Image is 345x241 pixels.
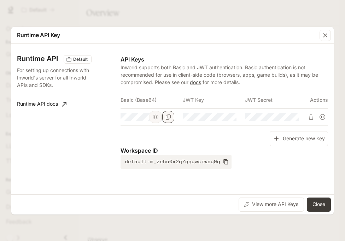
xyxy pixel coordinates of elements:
[307,198,331,212] button: Close
[121,55,328,64] p: API Keys
[307,92,328,108] th: Actions
[121,146,328,155] p: Workspace ID
[162,111,174,123] button: Copy Basic (Base64)
[121,155,232,169] button: default-m_zehu0x2q7gqywskwpy9q
[183,92,245,108] th: JWT Key
[17,31,60,39] p: Runtime API Key
[70,56,90,63] span: Default
[121,92,183,108] th: Basic (Base64)
[17,55,58,62] h3: Runtime API
[317,111,328,123] button: Suspend API key
[305,111,317,123] button: Delete API key
[239,198,304,212] button: View more API Keys
[245,92,307,108] th: JWT Secret
[17,66,90,89] p: For setting up connections with Inworld's server for all Inworld APIs and SDKs.
[14,97,69,111] a: Runtime API docs
[121,64,328,86] p: Inworld supports both Basic and JWT authentication. Basic authentication is not recommended for u...
[270,131,328,146] button: Generate new key
[190,79,201,85] a: docs
[64,55,92,64] div: These keys will apply to your current workspace only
